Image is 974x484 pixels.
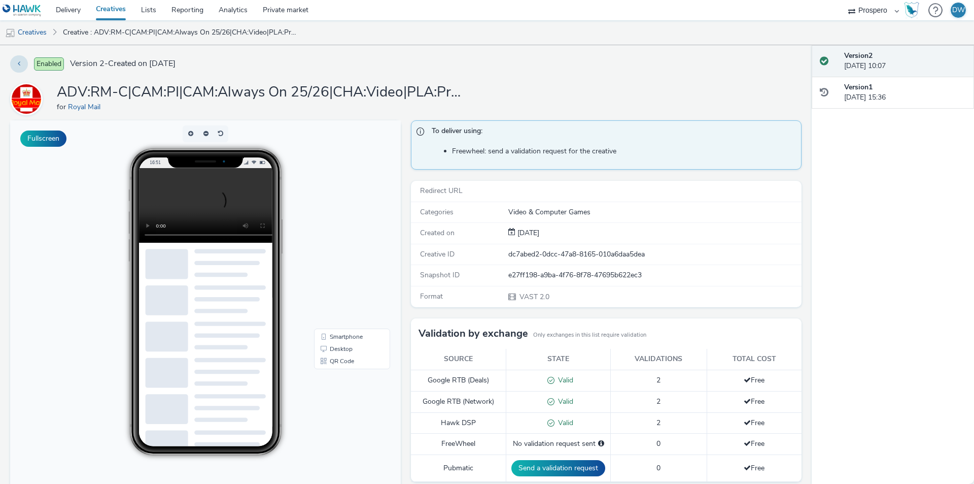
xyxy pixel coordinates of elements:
[12,84,41,114] img: Royal Mail
[140,39,151,45] span: 16:51
[411,412,506,434] td: Hawk DSP
[70,58,176,70] span: Version 2 - Created on [DATE]
[320,225,342,232] span: Desktop
[20,131,66,147] button: Fullscreen
[306,210,378,222] li: Smartphone
[411,349,506,370] th: Source
[844,51,966,72] div: [DATE] 10:07
[419,326,528,341] h3: Validation by exchange
[432,126,791,139] span: To deliver using:
[554,418,573,428] span: Valid
[904,2,923,18] a: Hawk Academy
[598,439,604,449] div: Please select a deal below and click on Send to send a validation request to FreeWheel.
[656,418,660,428] span: 2
[554,375,573,385] span: Valid
[554,397,573,406] span: Valid
[420,249,455,259] span: Creative ID
[68,102,105,112] a: Royal Mail
[508,270,801,280] div: e27ff198-a9ba-4f76-8f78-47695b622ec3
[533,331,646,339] small: Only exchanges in this list require validation
[58,20,301,45] a: Creative : ADV:RM-C|CAM:PI|CAM:Always On 25/26|CHA:Video|PLA:Prospero|INV:LoopMe|TEC:N/A|PHA:|OBJ...
[411,455,506,481] td: Pubmatic
[511,460,605,476] button: Send a validation request
[844,51,873,60] strong: Version 2
[656,397,660,406] span: 2
[952,3,965,18] div: DW
[904,2,919,18] img: Hawk Academy
[10,94,47,104] a: Royal Mail
[34,57,64,71] span: Enabled
[508,207,801,217] div: Video & Computer Games
[57,83,463,102] h1: ADV:RM-C|CAM:PI|CAM:Always On 25/26|CHA:Video|PLA:Prospero|INV:LoopMe|TEC:N/A|PHA:|OBJ:Awareness|...
[515,228,539,238] div: Creation 07 May 2025, 15:36
[411,391,506,412] td: Google RTB (Network)
[306,235,378,247] li: QR Code
[744,397,764,406] span: Free
[511,439,605,449] div: No validation request sent
[5,28,15,38] img: mobile
[452,146,796,156] li: Freewheel: send a validation request for the creative
[656,375,660,385] span: 2
[518,292,549,302] span: VAST 2.0
[320,213,353,219] span: Smartphone
[320,238,344,244] span: QR Code
[707,349,802,370] th: Total cost
[57,102,68,112] span: for
[656,439,660,448] span: 0
[656,463,660,473] span: 0
[611,349,707,370] th: Validations
[844,82,873,92] strong: Version 1
[420,292,443,301] span: Format
[744,375,764,385] span: Free
[3,4,42,17] img: undefined Logo
[411,370,506,391] td: Google RTB (Deals)
[744,439,764,448] span: Free
[420,228,455,238] span: Created on
[420,186,463,196] span: Redirect URL
[744,418,764,428] span: Free
[411,434,506,455] td: FreeWheel
[420,207,454,217] span: Categories
[508,249,801,260] div: dc7abed2-0dcc-47a8-8165-010a6daa5dea
[744,463,764,473] span: Free
[515,228,539,238] span: [DATE]
[420,270,460,280] span: Snapshot ID
[844,82,966,103] div: [DATE] 15:36
[306,222,378,235] li: Desktop
[506,349,611,370] th: State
